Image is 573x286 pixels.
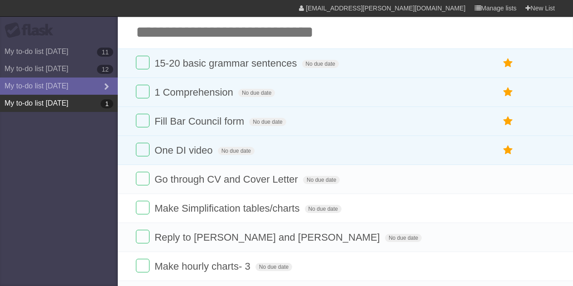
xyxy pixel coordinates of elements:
span: Reply to [PERSON_NAME] and [PERSON_NAME] [154,232,382,243]
div: Flask [5,22,59,39]
label: Star task [500,85,517,100]
span: No due date [305,205,342,213]
b: 11 [97,48,113,57]
label: Star task [500,114,517,129]
span: No due date [385,234,422,242]
span: Go through CV and Cover Letter [154,174,300,185]
b: 12 [97,65,113,74]
span: 15-20 basic grammar sentences [154,58,299,69]
span: No due date [238,89,275,97]
b: 1 [101,99,113,108]
label: Done [136,230,149,243]
label: Star task [500,143,517,158]
span: No due date [302,60,339,68]
span: No due date [249,118,286,126]
span: No due date [255,263,292,271]
label: Star task [500,56,517,71]
label: Done [136,56,149,69]
label: Done [136,201,149,214]
span: Make Simplification tables/charts [154,203,302,214]
label: Done [136,259,149,272]
span: No due date [218,147,255,155]
span: One DI video [154,145,215,156]
label: Done [136,114,149,127]
span: 1 Comprehension [154,87,236,98]
span: No due date [303,176,340,184]
span: Make hourly charts- 3 [154,261,253,272]
span: Fill Bar Council form [154,116,246,127]
label: Done [136,85,149,98]
label: Done [136,143,149,156]
label: Done [136,172,149,185]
